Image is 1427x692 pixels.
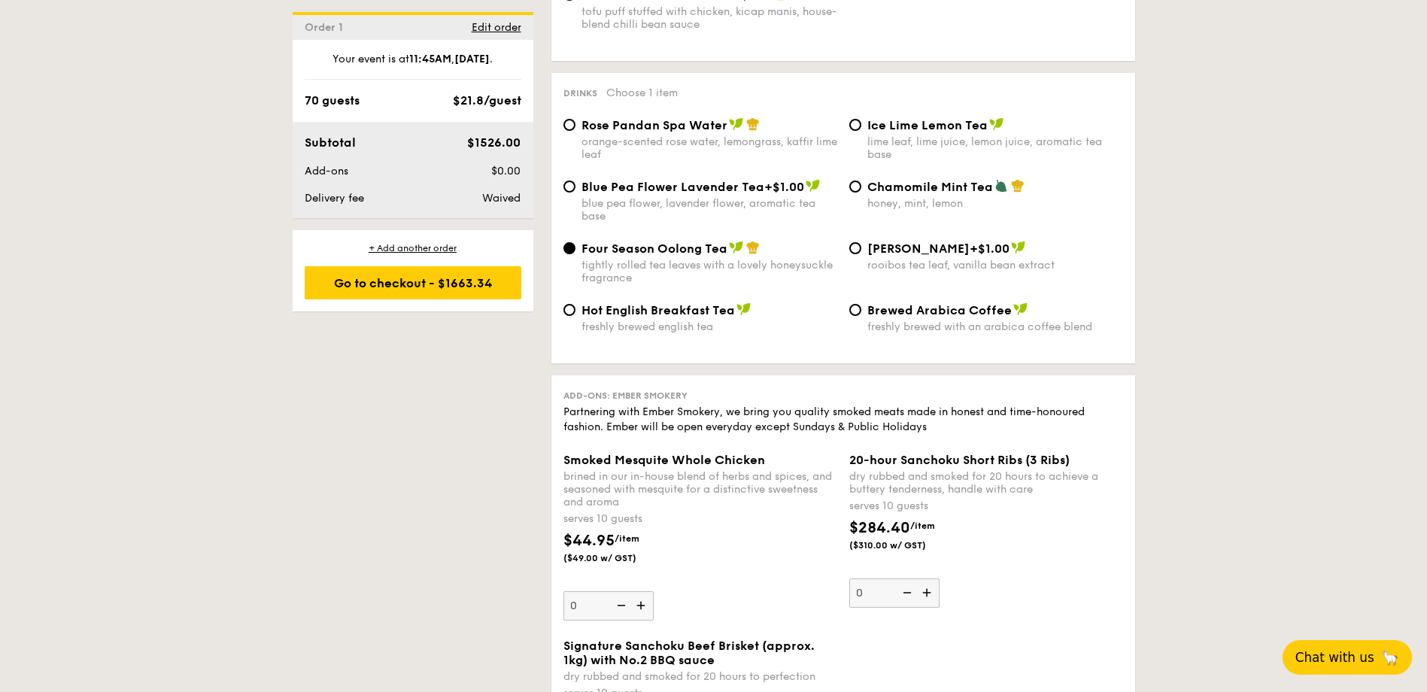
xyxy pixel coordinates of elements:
[970,241,1010,256] span: +$1.00
[581,241,727,256] span: Four Season Oolong Tea
[581,118,727,132] span: Rose Pandan Spa Water
[305,92,360,110] div: 70 guests
[849,470,1123,496] div: dry rubbed and smoked for 20 hours to achieve a buttery tenderness, handle with care
[563,591,654,621] input: Smoked Mesquite Whole Chickenbrined in our in-house blend of herbs and spices, and seasoned with ...
[849,304,861,316] input: Brewed Arabica Coffeefreshly brewed with an arabica coffee blend
[563,405,1123,435] div: Partnering with Ember Smokery, we bring you quality smoked meats made in honest and time-honoured...
[910,521,935,531] span: /item
[409,53,451,65] strong: 11:45AM
[609,591,631,620] img: icon-reduce.1d2dbef1.svg
[606,86,678,99] span: Choose 1 item
[1380,648,1399,666] span: 🦙
[563,453,765,467] span: Smoked Mesquite Whole Chicken
[581,259,837,284] div: tightly rolled tea leaves with a lovely honeysuckle fragrance
[1295,650,1374,665] span: Chat with us
[563,639,815,667] span: Signature Sanchoku Beef Brisket (approx. 1kg) with No.2 BBQ sauce
[849,578,940,608] input: 20-hour Sanchoku Short Ribs (3 Ribs)dry rubbed and smoked for 20 hours to achieve a buttery tende...
[989,117,1004,131] img: icon-vegan.f8ff3823.svg
[746,241,760,254] img: icon-chef-hat.a58ddaea.svg
[305,21,349,34] span: Order 1
[563,670,837,683] div: dry rubbed and smoked for 20 hours to perfection
[305,242,521,254] div: + Add another order
[563,181,575,193] input: Blue Pea Flower Lavender Tea+$1.00blue pea flower, lavender flower, aromatic tea base
[563,552,666,564] span: ($49.00 w/ GST)
[849,519,910,537] span: $284.40
[467,135,521,150] span: $1526.00
[867,197,1123,210] div: honey, mint, lemon
[867,259,1123,272] div: rooibos tea leaf, vanilla bean extract
[867,241,970,256] span: [PERSON_NAME]
[305,165,348,178] span: Add-ons
[894,578,917,607] img: icon-reduce.1d2dbef1.svg
[305,192,364,205] span: Delivery fee
[849,539,952,551] span: ($310.00 w/ GST)
[482,192,521,205] span: Waived
[849,119,861,131] input: Ice Lime Lemon Tealime leaf, lime juice, lemon juice, aromatic tea base
[472,21,521,34] span: Edit order
[729,117,744,131] img: icon-vegan.f8ff3823.svg
[453,92,521,110] div: $21.8/guest
[806,179,821,193] img: icon-vegan.f8ff3823.svg
[563,304,575,316] input: Hot English Breakfast Teafreshly brewed english tea
[581,5,837,31] div: tofu puff stuffed with chicken, kicap manis, house-blend chilli bean sauce
[1011,179,1025,193] img: icon-chef-hat.a58ddaea.svg
[764,180,804,194] span: +$1.00
[305,52,521,80] div: Your event is at , .
[867,118,988,132] span: Ice Lime Lemon Tea
[563,119,575,131] input: Rose Pandan Spa Waterorange-scented rose water, lemongrass, kaffir lime leaf
[581,320,837,333] div: freshly brewed english tea
[867,135,1123,161] div: lime leaf, lime juice, lemon juice, aromatic tea base
[581,197,837,223] div: blue pea flower, lavender flower, aromatic tea base
[736,302,751,316] img: icon-vegan.f8ff3823.svg
[563,532,615,550] span: $44.95
[729,241,744,254] img: icon-vegan.f8ff3823.svg
[305,135,356,150] span: Subtotal
[305,266,521,299] div: Go to checkout - $1663.34
[849,499,1123,514] div: serves 10 guests
[1011,241,1026,254] img: icon-vegan.f8ff3823.svg
[994,179,1008,193] img: icon-vegetarian.fe4039eb.svg
[454,53,490,65] strong: [DATE]
[563,470,837,508] div: brined in our in-house blend of herbs and spices, and seasoned with mesquite for a distinctive sw...
[615,533,639,544] span: /item
[746,117,760,131] img: icon-chef-hat.a58ddaea.svg
[581,135,837,161] div: orange-scented rose water, lemongrass, kaffir lime leaf
[849,242,861,254] input: [PERSON_NAME]+$1.00rooibos tea leaf, vanilla bean extract
[563,511,837,527] div: serves 10 guests
[491,165,521,178] span: $0.00
[581,303,735,317] span: Hot English Breakfast Tea
[563,88,597,99] span: Drinks
[849,453,1070,467] span: 20-hour Sanchoku Short Ribs (3 Ribs)
[563,390,688,401] span: Add-ons: Ember Smokery
[631,591,654,620] img: icon-add.58712e84.svg
[1013,302,1028,316] img: icon-vegan.f8ff3823.svg
[581,180,764,194] span: Blue Pea Flower Lavender Tea
[867,320,1123,333] div: freshly brewed with an arabica coffee blend
[849,181,861,193] input: Chamomile Mint Teahoney, mint, lemon
[1283,640,1412,675] button: Chat with us🦙
[563,242,575,254] input: Four Season Oolong Teatightly rolled tea leaves with a lovely honeysuckle fragrance
[867,303,1012,317] span: Brewed Arabica Coffee
[867,180,993,194] span: Chamomile Mint Tea
[917,578,940,607] img: icon-add.58712e84.svg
